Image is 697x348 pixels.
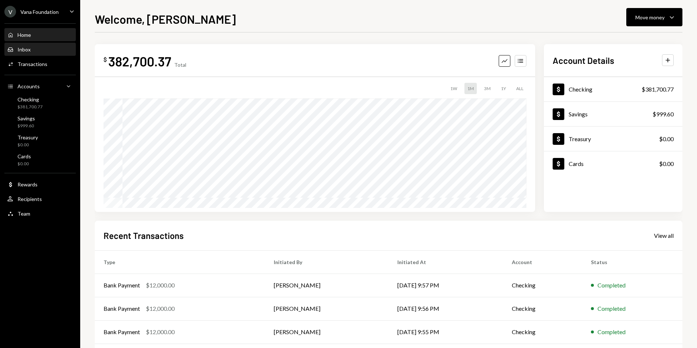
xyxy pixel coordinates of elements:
[503,297,582,320] td: Checking
[4,6,16,18] div: V
[174,62,186,68] div: Total
[17,46,31,53] div: Inbox
[569,111,588,117] div: Savings
[597,304,626,313] div: Completed
[659,135,674,143] div: $0.00
[104,56,107,63] div: $
[569,86,592,93] div: Checking
[17,32,31,38] div: Home
[17,115,35,121] div: Savings
[659,159,674,168] div: $0.00
[4,113,76,131] a: Savings$999.60
[464,83,477,94] div: 1M
[389,250,503,274] th: Initiated At
[265,297,389,320] td: [PERSON_NAME]
[389,297,503,320] td: [DATE] 9:56 PM
[4,207,76,220] a: Team
[146,281,175,290] div: $12,000.00
[569,135,591,142] div: Treasury
[17,134,38,140] div: Treasury
[642,85,674,94] div: $381,700.77
[513,83,526,94] div: ALL
[544,77,682,101] a: Checking$381,700.77
[265,274,389,297] td: [PERSON_NAME]
[104,328,140,336] div: Bank Payment
[4,151,76,169] a: Cards$0.00
[95,250,265,274] th: Type
[503,320,582,344] td: Checking
[553,54,614,66] h2: Account Details
[4,80,76,93] a: Accounts
[265,320,389,344] td: [PERSON_NAME]
[20,9,59,15] div: Vana Foundation
[569,160,584,167] div: Cards
[389,320,503,344] td: [DATE] 9:55 PM
[104,304,140,313] div: Bank Payment
[635,13,665,21] div: Move money
[17,142,38,148] div: $0.00
[17,123,35,129] div: $999.60
[104,281,140,290] div: Bank Payment
[17,196,42,202] div: Recipients
[4,28,76,41] a: Home
[17,104,43,110] div: $381,700.77
[4,57,76,70] a: Transactions
[17,83,40,89] div: Accounts
[17,210,30,217] div: Team
[108,53,171,69] div: 382,700.37
[4,192,76,205] a: Recipients
[582,250,682,274] th: Status
[597,281,626,290] div: Completed
[654,232,674,239] div: View all
[544,151,682,176] a: Cards$0.00
[146,304,175,313] div: $12,000.00
[503,274,582,297] td: Checking
[146,328,175,336] div: $12,000.00
[481,83,494,94] div: 3M
[4,132,76,150] a: Treasury$0.00
[265,250,389,274] th: Initiated By
[503,250,582,274] th: Account
[389,274,503,297] td: [DATE] 9:57 PM
[544,127,682,151] a: Treasury$0.00
[17,153,31,159] div: Cards
[544,102,682,126] a: Savings$999.60
[17,96,43,103] div: Checking
[95,12,236,26] h1: Welcome, [PERSON_NAME]
[104,229,184,241] h2: Recent Transactions
[17,161,31,167] div: $0.00
[654,231,674,239] a: View all
[4,43,76,56] a: Inbox
[653,110,674,119] div: $999.60
[4,178,76,191] a: Rewards
[498,83,509,94] div: 1Y
[4,94,76,112] a: Checking$381,700.77
[597,328,626,336] div: Completed
[17,181,38,187] div: Rewards
[447,83,460,94] div: 1W
[626,8,682,26] button: Move money
[17,61,47,67] div: Transactions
